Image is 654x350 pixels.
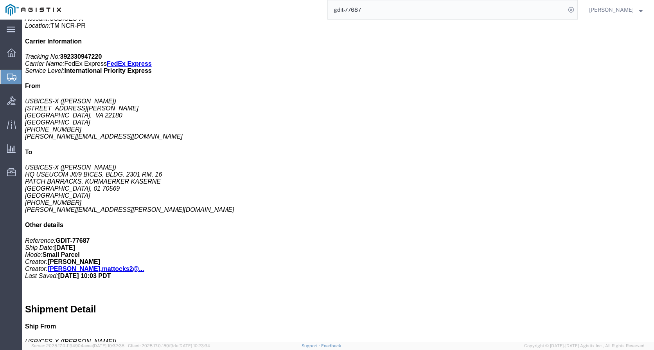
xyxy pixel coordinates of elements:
[524,343,645,349] span: Copyright © [DATE]-[DATE] Agistix Inc., All Rights Reserved
[321,343,341,348] a: Feedback
[589,5,634,14] span: Rhonda Seales
[93,343,124,348] span: [DATE] 10:32:38
[589,5,643,14] button: [PERSON_NAME]
[302,343,321,348] a: Support
[22,20,654,342] iframe: FS Legacy Container
[31,343,124,348] span: Server: 2025.17.0-1194904eeae
[5,4,61,16] img: logo
[178,343,210,348] span: [DATE] 10:23:34
[328,0,566,19] input: Search for shipment number, reference number
[128,343,210,348] span: Client: 2025.17.0-159f9de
